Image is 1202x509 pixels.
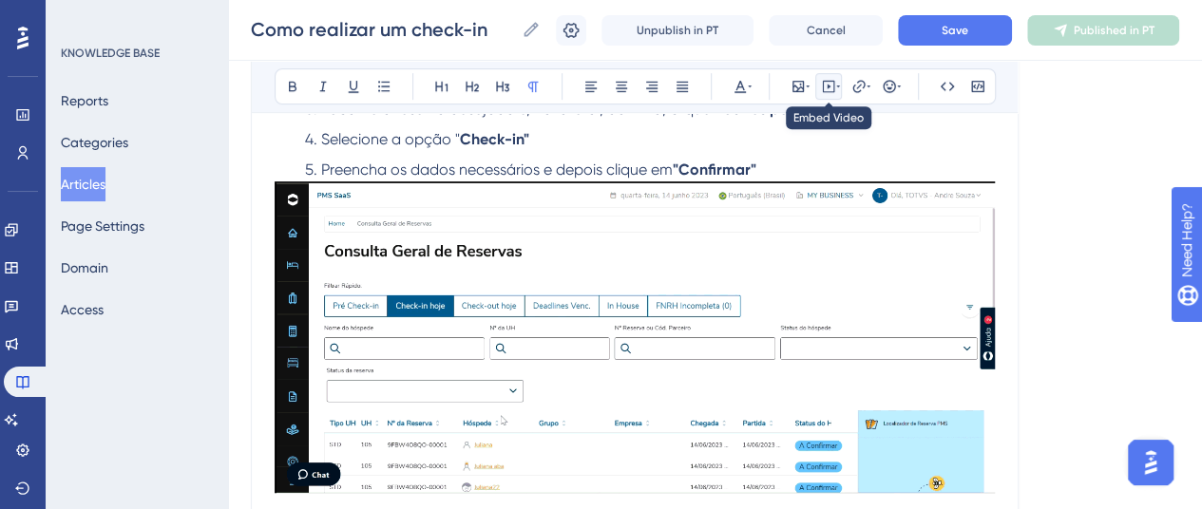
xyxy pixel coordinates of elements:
span: Published in PT [1074,23,1154,38]
span: Save [942,23,968,38]
span: Need Help? [45,5,119,28]
iframe: UserGuiding AI Assistant Launcher [1122,434,1179,491]
div: KNOWLEDGE BASE [61,46,160,61]
button: Categories [61,125,128,160]
button: Access [61,292,104,327]
button: Domain [61,251,108,285]
button: Articles [61,167,105,201]
button: Published in PT [1027,15,1179,46]
strong: "Confirmar" [673,160,756,179]
span: Unpublish in PT [637,23,718,38]
button: Cancel [769,15,883,46]
span: Preencha os dados necessários e depois clique em [321,160,673,179]
span: Selecione a opção " [321,130,460,148]
button: Reports [61,84,108,118]
button: Page Settings [61,209,144,243]
button: Unpublish in PT [601,15,754,46]
span: Cancel [807,23,846,38]
button: Save [898,15,1012,46]
strong: Check-in" [460,130,529,148]
input: Article Name [251,16,514,43]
